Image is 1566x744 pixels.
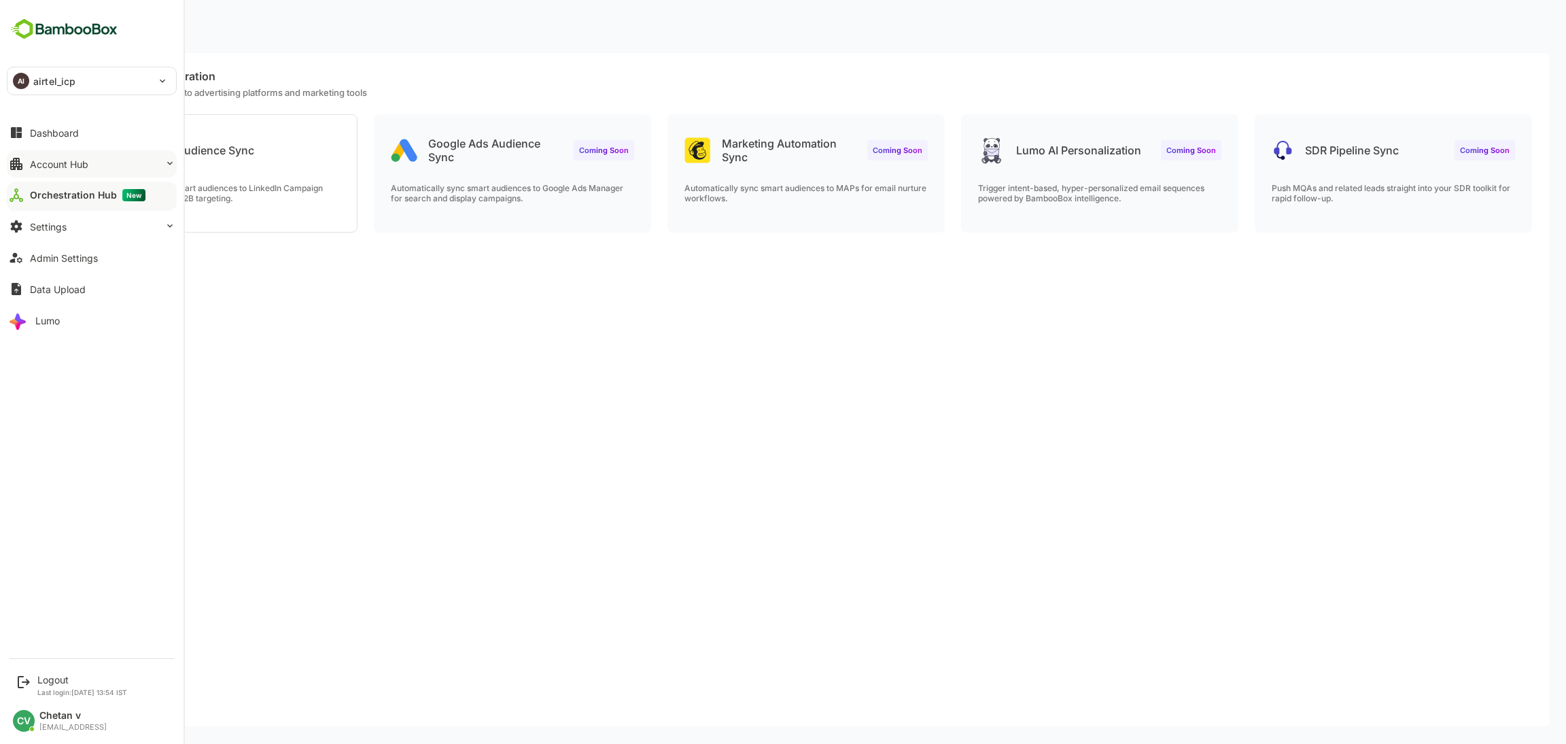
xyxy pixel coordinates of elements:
[7,67,176,95] div: AIairtel_icp
[930,183,1174,203] p: Trigger intent-based, hyper-personalized email sequences powered by BambooBox intelligence.
[39,710,107,722] div: Chetan v
[30,221,67,233] div: Settings
[1412,146,1462,155] span: Coming Soon
[33,74,75,88] p: airtel_icp
[7,307,177,334] button: Lumo
[825,146,875,155] span: Coming Soon
[30,189,145,201] div: Orchestration Hub
[13,73,29,89] div: AI
[35,315,60,326] div: Lumo
[13,710,35,732] div: CV
[30,252,98,264] div: Admin Settings
[30,284,86,295] div: Data Upload
[969,143,1094,157] p: Lumo AI Personalization
[82,143,207,157] p: LinkedIn Audience Sync
[637,183,880,203] p: Automatically sync smart audiences to MAPs for email nurture workflows.
[122,189,145,201] span: New
[7,213,177,240] button: Settings
[532,146,581,155] span: Coming Soon
[37,674,127,686] div: Logout
[16,20,124,34] p: Orchestration Hub
[30,127,79,139] div: Dashboard
[7,275,177,303] button: Data Upload
[7,16,122,42] img: BambooboxFullLogoMark.5f36c76dfaba33ec1ec1367b70bb1252.svg
[50,183,293,203] p: Automatically sync smart audiences to LinkedIn Campaign Manager for precise B2B targeting.
[1257,143,1351,157] p: SDR Pipeline Sync
[7,119,177,146] button: Dashboard
[343,183,587,203] p: Automatically sync smart audiences to Google Ads Manager for search and display campaigns.
[7,150,177,177] button: Account Hub
[7,244,177,271] button: Admin Settings
[39,723,107,732] div: [EMAIL_ADDRESS]
[1224,183,1467,203] p: Push MQAs and related leads straight into your SDR toolkit for rapid follow-up.
[7,182,177,209] button: Orchestration HubNew
[33,87,1502,98] p: Connect your segments to advertising platforms and marketing tools
[674,137,809,164] p: Marketing Automation Sync
[381,137,515,164] p: Google Ads Audience Sync
[30,158,88,170] div: Account Hub
[33,69,1502,83] p: Create New Orchestration
[37,688,127,696] p: Last login: [DATE] 13:54 IST
[1119,146,1168,155] span: Coming Soon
